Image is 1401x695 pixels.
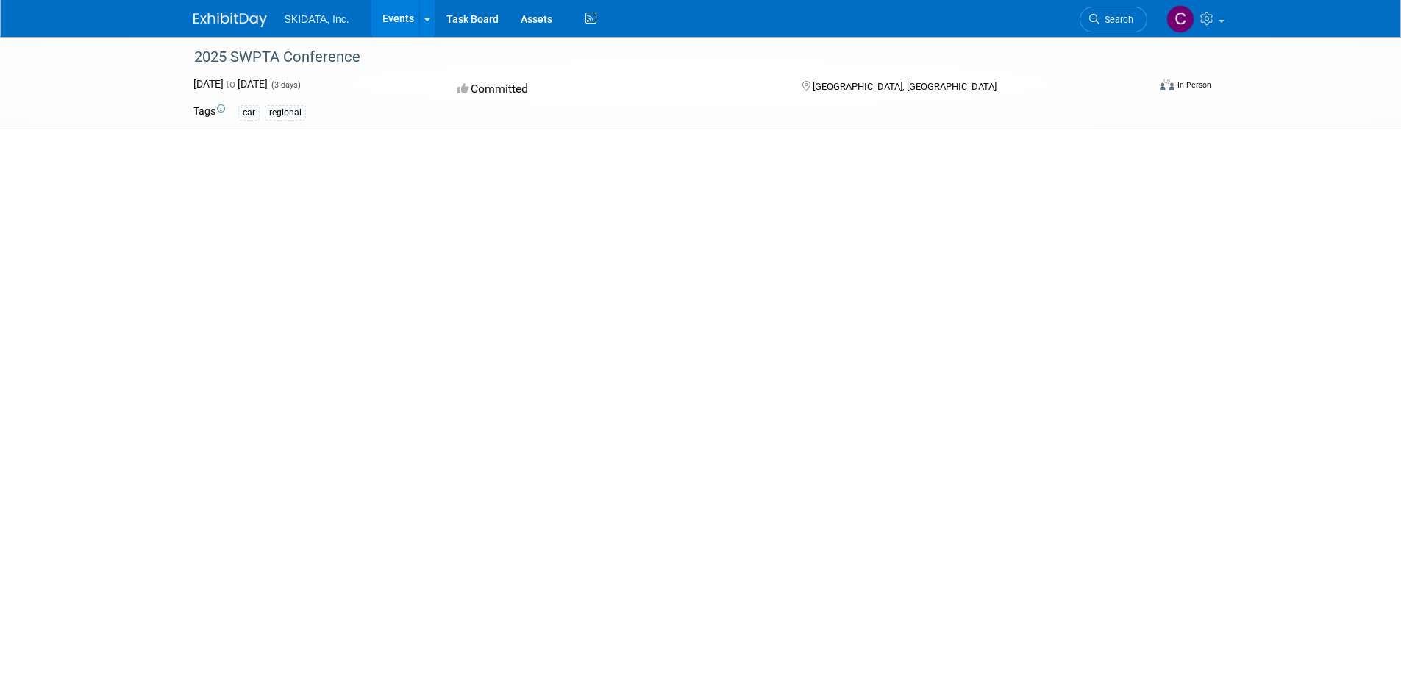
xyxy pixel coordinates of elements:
[1080,7,1147,32] a: Search
[224,78,238,90] span: to
[1099,14,1133,25] span: Search
[1160,79,1174,90] img: Format-Inperson.png
[265,105,306,121] div: regional
[238,105,260,121] div: car
[1177,79,1211,90] div: In-Person
[285,13,349,25] span: SKIDATA, Inc.
[1060,76,1212,99] div: Event Format
[453,76,778,102] div: Committed
[1166,5,1194,33] img: Carly Jansen
[813,81,997,92] span: [GEOGRAPHIC_DATA], [GEOGRAPHIC_DATA]
[193,104,225,121] td: Tags
[193,13,267,27] img: ExhibitDay
[193,78,268,90] span: [DATE] [DATE]
[189,44,1125,71] div: 2025 SWPTA Conference
[270,80,301,90] span: (3 days)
